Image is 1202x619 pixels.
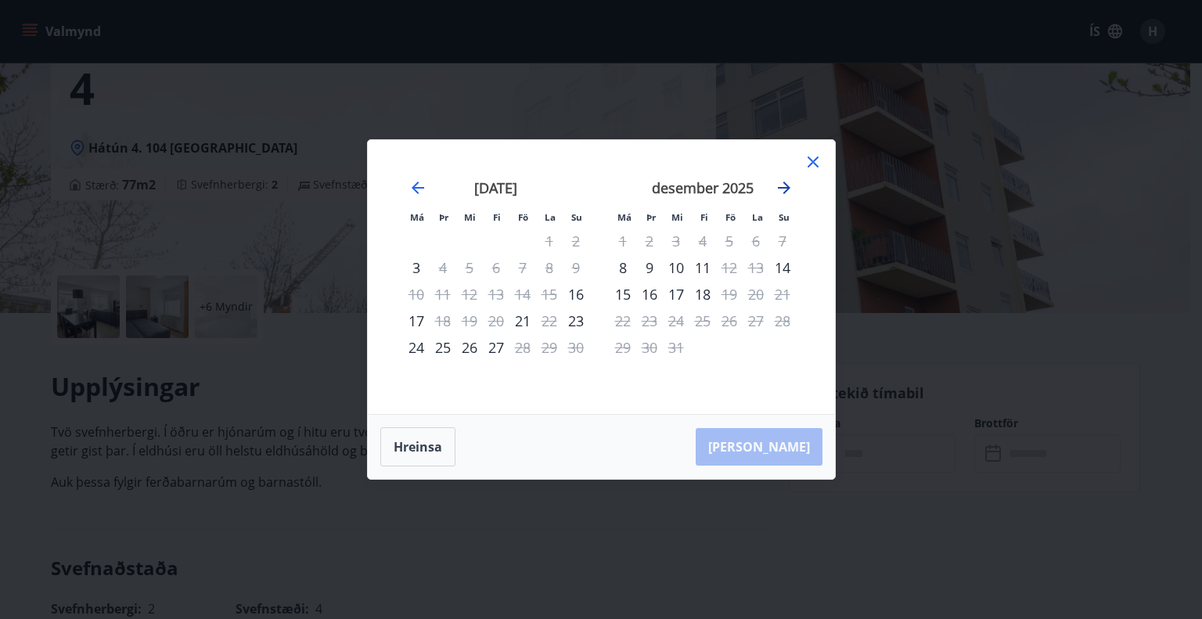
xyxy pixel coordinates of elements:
small: Fi [493,211,501,223]
small: Þr [439,211,448,223]
div: 9 [636,254,663,281]
td: Not available. laugardagur, 1. nóvember 2025 [536,228,563,254]
div: Aðeins útritun í boði [430,308,456,334]
td: Not available. fimmtudagur, 25. desember 2025 [689,308,716,334]
strong: [DATE] [474,178,517,197]
small: Fö [518,211,528,223]
div: 27 [483,334,509,361]
td: Not available. miðvikudagur, 19. nóvember 2025 [456,308,483,334]
div: Aðeins innritun í boði [403,254,430,281]
td: Not available. miðvikudagur, 24. desember 2025 [663,308,689,334]
div: 26 [456,334,483,361]
td: Not available. mánudagur, 1. desember 2025 [610,228,636,254]
td: Not available. þriðjudagur, 23. desember 2025 [636,308,663,334]
small: La [545,211,556,223]
td: Not available. miðvikudagur, 12. nóvember 2025 [456,281,483,308]
td: Choose föstudagur, 21. nóvember 2025 as your check-in date. It’s available. [509,308,536,334]
div: 11 [689,254,716,281]
td: Not available. laugardagur, 20. desember 2025 [743,281,769,308]
td: Not available. sunnudagur, 2. nóvember 2025 [563,228,589,254]
td: Choose fimmtudagur, 27. nóvember 2025 as your check-in date. It’s available. [483,334,509,361]
div: 17 [663,281,689,308]
div: 16 [636,281,663,308]
div: Move backward to switch to the previous month. [408,178,427,197]
td: Not available. fimmtudagur, 20. nóvember 2025 [483,308,509,334]
td: Not available. fimmtudagur, 13. nóvember 2025 [483,281,509,308]
td: Not available. föstudagur, 26. desember 2025 [716,308,743,334]
td: Choose miðvikudagur, 10. desember 2025 as your check-in date. It’s available. [663,254,689,281]
td: Not available. þriðjudagur, 4. nóvember 2025 [430,254,456,281]
small: La [752,211,763,223]
td: Not available. föstudagur, 12. desember 2025 [716,254,743,281]
td: Not available. mánudagur, 10. nóvember 2025 [403,281,430,308]
td: Choose sunnudagur, 23. nóvember 2025 as your check-in date. It’s available. [563,308,589,334]
div: Aðeins útritun í boði [509,334,536,361]
td: Choose þriðjudagur, 16. desember 2025 as your check-in date. It’s available. [636,281,663,308]
td: Choose þriðjudagur, 9. desember 2025 as your check-in date. It’s available. [636,254,663,281]
div: 15 [610,281,636,308]
td: Not available. laugardagur, 13. desember 2025 [743,254,769,281]
div: 17 [403,308,430,334]
div: Aðeins útritun í boði [716,281,743,308]
td: Not available. föstudagur, 5. desember 2025 [716,228,743,254]
td: Not available. fimmtudagur, 4. desember 2025 [689,228,716,254]
td: Choose mánudagur, 24. nóvember 2025 as your check-in date. It’s available. [403,334,430,361]
small: Su [779,211,790,223]
small: Mi [671,211,683,223]
td: Not available. mánudagur, 22. desember 2025 [610,308,636,334]
small: Su [571,211,582,223]
small: Mi [464,211,476,223]
td: Choose sunnudagur, 14. desember 2025 as your check-in date. It’s available. [769,254,796,281]
div: Aðeins útritun í boði [716,254,743,281]
td: Not available. laugardagur, 15. nóvember 2025 [536,281,563,308]
div: Aðeins innritun í boði [610,254,636,281]
small: Má [617,211,632,223]
td: Not available. laugardagur, 29. nóvember 2025 [536,334,563,361]
td: Not available. sunnudagur, 30. nóvember 2025 [563,334,589,361]
div: Aðeins innritun í boði [563,308,589,334]
td: Choose mánudagur, 15. desember 2025 as your check-in date. It’s available. [610,281,636,308]
td: Not available. fimmtudagur, 6. nóvember 2025 [483,254,509,281]
td: Not available. miðvikudagur, 5. nóvember 2025 [456,254,483,281]
div: Move forward to switch to the next month. [775,178,794,197]
div: Aðeins innritun í boði [509,308,536,334]
td: Not available. sunnudagur, 9. nóvember 2025 [563,254,589,281]
strong: desember 2025 [652,178,754,197]
td: Choose mánudagur, 17. nóvember 2025 as your check-in date. It’s available. [403,308,430,334]
small: Fö [725,211,736,223]
div: Aðeins innritun í boði [769,254,796,281]
td: Choose þriðjudagur, 25. nóvember 2025 as your check-in date. It’s available. [430,334,456,361]
div: Aðeins innritun í boði [563,281,589,308]
td: Not available. sunnudagur, 28. desember 2025 [769,308,796,334]
td: Not available. laugardagur, 8. nóvember 2025 [536,254,563,281]
td: Choose miðvikudagur, 17. desember 2025 as your check-in date. It’s available. [663,281,689,308]
td: Not available. laugardagur, 27. desember 2025 [743,308,769,334]
td: Not available. föstudagur, 14. nóvember 2025 [509,281,536,308]
td: Choose sunnudagur, 16. nóvember 2025 as your check-in date. It’s available. [563,281,589,308]
td: Choose mánudagur, 8. desember 2025 as your check-in date. It’s available. [610,254,636,281]
div: Aðeins útritun í boði [536,308,563,334]
td: Choose mánudagur, 3. nóvember 2025 as your check-in date. It’s available. [403,254,430,281]
td: Not available. miðvikudagur, 31. desember 2025 [663,334,689,361]
small: Fi [700,211,708,223]
td: Not available. þriðjudagur, 2. desember 2025 [636,228,663,254]
td: Not available. föstudagur, 19. desember 2025 [716,281,743,308]
td: Choose fimmtudagur, 11. desember 2025 as your check-in date. It’s available. [689,254,716,281]
button: Hreinsa [380,427,455,466]
td: Not available. mánudagur, 29. desember 2025 [610,334,636,361]
td: Not available. föstudagur, 28. nóvember 2025 [509,334,536,361]
div: 10 [663,254,689,281]
td: Not available. miðvikudagur, 3. desember 2025 [663,228,689,254]
td: Not available. sunnudagur, 7. desember 2025 [769,228,796,254]
td: Not available. sunnudagur, 21. desember 2025 [769,281,796,308]
td: Choose miðvikudagur, 26. nóvember 2025 as your check-in date. It’s available. [456,334,483,361]
div: 25 [430,334,456,361]
td: Choose fimmtudagur, 18. desember 2025 as your check-in date. It’s available. [689,281,716,308]
td: Not available. laugardagur, 6. desember 2025 [743,228,769,254]
td: Not available. laugardagur, 22. nóvember 2025 [536,308,563,334]
td: Not available. þriðjudagur, 30. desember 2025 [636,334,663,361]
td: Not available. þriðjudagur, 18. nóvember 2025 [430,308,456,334]
td: Not available. þriðjudagur, 11. nóvember 2025 [430,281,456,308]
div: Aðeins útritun í boði [430,254,456,281]
div: 24 [403,334,430,361]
